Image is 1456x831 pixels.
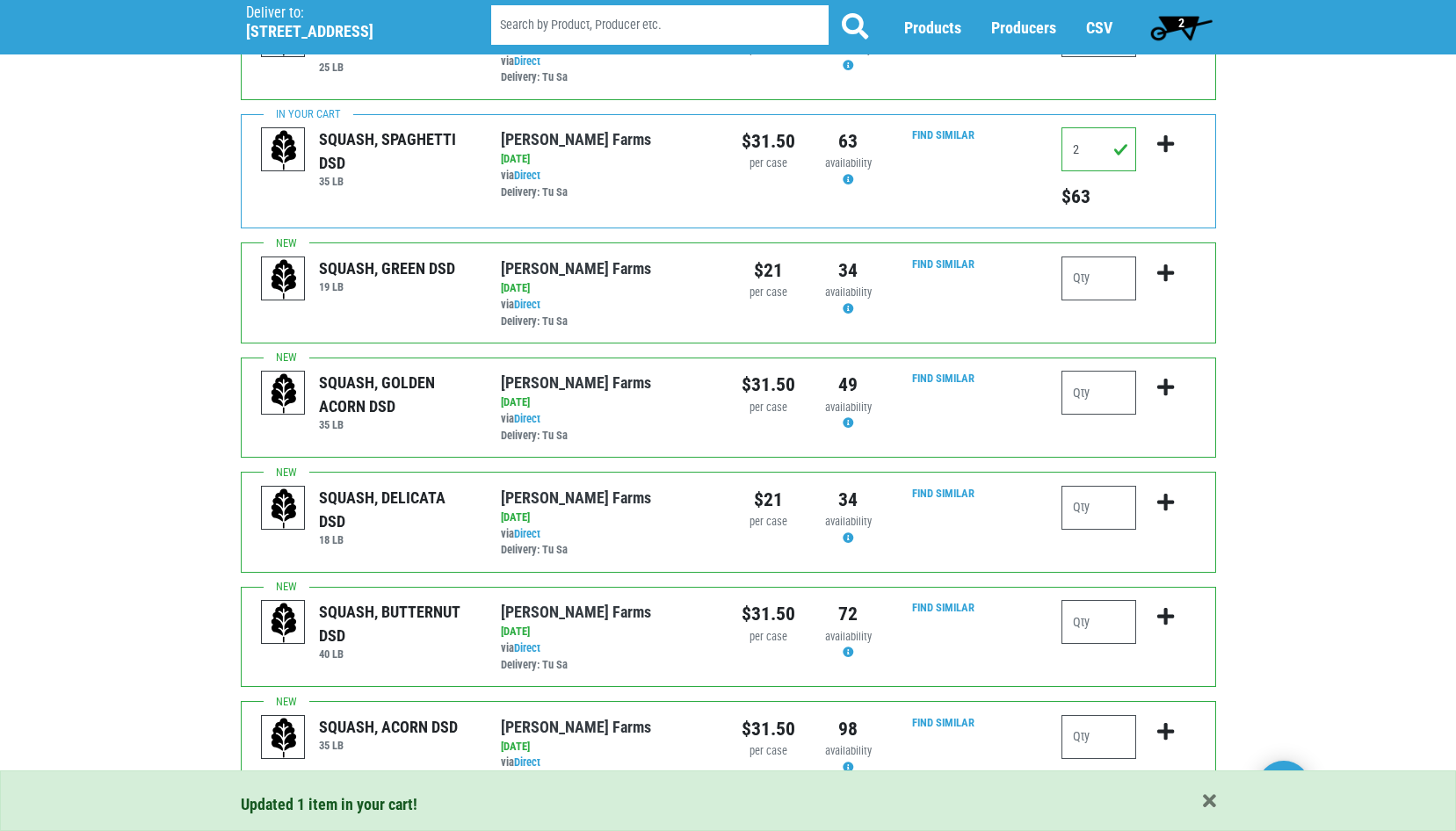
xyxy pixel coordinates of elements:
input: Qty [1061,715,1136,759]
div: SQUASH, SPAGHETTI DSD [319,127,474,175]
img: placeholder-variety-43d6402dacf2d531de610a020419775a.svg [262,601,306,645]
h5: Total price [1061,185,1136,208]
input: Qty [1061,600,1136,644]
a: Direct [514,54,540,68]
div: Delivery: Tu Sa [501,657,714,674]
div: per case [742,155,795,172]
img: placeholder-variety-43d6402dacf2d531de610a020419775a.svg [262,257,306,301]
div: per case [742,629,795,646]
img: placeholder-variety-43d6402dacf2d531de610a020419775a.svg [262,716,306,760]
a: Direct [514,641,540,654]
a: [PERSON_NAME] Farms [501,259,651,278]
span: availability [825,630,872,643]
input: Qty [1061,257,1136,300]
img: placeholder-variety-43d6402dacf2d531de610a020419775a.svg [262,128,306,172]
a: Products [904,18,961,37]
h6: 35 LB [319,175,474,188]
div: 34 [822,257,875,285]
a: [PERSON_NAME] Farms [501,718,651,736]
a: Direct [514,755,540,769]
div: SQUASH, GOLDEN ACORN DSD [319,371,474,418]
a: CSV [1086,18,1112,37]
div: $31.50 [742,127,795,155]
div: [DATE] [501,739,714,755]
div: per case [742,514,795,531]
div: [DATE] [501,280,714,297]
a: Find Similar [912,128,974,141]
div: $31.50 [742,715,795,743]
div: $31.50 [742,600,795,628]
div: per case [742,743,795,760]
div: Delivery: Tu Sa [501,184,714,201]
a: Direct [514,527,540,540]
a: 2 [1142,10,1221,45]
div: SQUASH, DELICATA DSD [319,486,474,533]
span: availability [825,401,872,414]
div: 34 [822,486,875,514]
div: Updated 1 item in your cart! [241,792,1216,816]
a: Direct [514,298,540,311]
div: via [501,411,714,444]
a: Producers [991,18,1056,37]
h6: 18 LB [319,533,474,546]
div: [DATE] [501,394,714,411]
input: Qty [1061,127,1136,171]
h6: 40 LB [319,647,474,661]
div: SQUASH, ACORN DSD [319,715,458,739]
div: $21 [742,257,795,285]
span: availability [825,515,872,528]
a: Find Similar [912,716,974,729]
div: [DATE] [501,151,714,168]
img: placeholder-variety-43d6402dacf2d531de610a020419775a.svg [262,487,306,531]
div: Availability may be subject to change. [822,155,875,189]
a: Find Similar [912,487,974,500]
div: [DATE] [501,624,714,640]
div: via [501,755,714,788]
div: Delivery: Tu Sa [501,542,714,559]
div: [DATE] [501,509,714,526]
a: Find Similar [912,257,974,271]
a: [PERSON_NAME] Farms [501,373,651,392]
h6: 35 LB [319,739,458,752]
div: via [501,526,714,560]
div: via [501,54,714,87]
a: Find Similar [912,372,974,385]
a: Find Similar [912,601,974,614]
div: Delivery: Tu Sa [501,428,714,444]
span: availability [825,744,872,757]
h6: 35 LB [319,418,474,431]
div: 98 [822,715,875,743]
input: Qty [1061,371,1136,415]
p: Deliver to: [246,4,446,22]
span: 2 [1178,16,1184,30]
div: Delivery: Tu Sa [501,69,714,86]
div: SQUASH, BUTTERNUT DSD [319,600,474,647]
input: Search by Product, Producer etc. [491,5,829,45]
div: $31.50 [742,371,795,399]
div: $21 [742,486,795,514]
div: via [501,168,714,201]
span: availability [825,285,872,299]
div: 72 [822,600,875,628]
h6: 25 LB [319,61,474,74]
div: Delivery: Tu Sa [501,314,714,330]
a: Direct [514,169,540,182]
img: placeholder-variety-43d6402dacf2d531de610a020419775a.svg [262,372,306,415]
a: [PERSON_NAME] Farms [501,130,651,148]
div: per case [742,400,795,416]
div: per case [742,285,795,301]
div: SQUASH, GREEN DSD [319,257,455,280]
span: availability [825,156,872,170]
a: Direct [514,412,540,425]
h5: [STREET_ADDRESS] [246,22,446,41]
div: 63 [822,127,875,155]
h6: 19 LB [319,280,455,293]
a: [PERSON_NAME] Farms [501,488,651,507]
div: 49 [822,371,875,399]
input: Qty [1061,486,1136,530]
div: via [501,640,714,674]
div: via [501,297,714,330]
a: [PERSON_NAME] Farms [501,603,651,621]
